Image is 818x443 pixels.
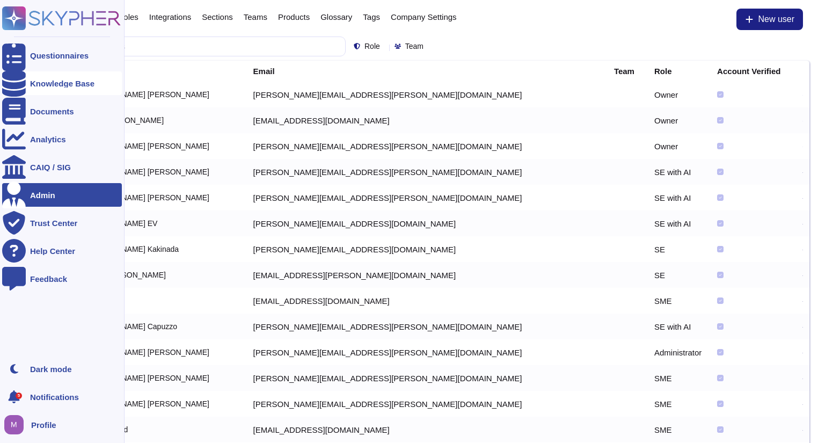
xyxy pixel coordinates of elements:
a: Analytics [2,127,122,151]
td: [PERSON_NAME][EMAIL_ADDRESS][PERSON_NAME][DOMAIN_NAME] [247,365,608,391]
span: [PERSON_NAME] [PERSON_NAME] [84,142,209,150]
button: New user [736,9,803,30]
div: Admin [30,191,55,199]
span: Tags [363,13,380,21]
div: Feedback [30,275,67,283]
td: Owner [648,82,711,107]
div: Knowledge Base [30,79,94,88]
a: Feedback [2,267,122,291]
td: SME [648,391,711,417]
span: Teams [244,13,267,21]
td: [EMAIL_ADDRESS][DOMAIN_NAME] [247,417,608,442]
span: Role [364,42,380,50]
a: Questionnaires [2,43,122,67]
td: [EMAIL_ADDRESS][DOMAIN_NAME] [247,107,608,133]
td: Owner [648,107,711,133]
td: SME [648,365,711,391]
span: [PERSON_NAME] [PERSON_NAME] [84,348,209,356]
td: [PERSON_NAME][EMAIL_ADDRESS][PERSON_NAME][DOMAIN_NAME] [247,391,608,417]
td: [PERSON_NAME][EMAIL_ADDRESS][PERSON_NAME][DOMAIN_NAME] [247,185,608,210]
span: New user [758,15,794,24]
div: Dark mode [30,365,72,373]
td: [PERSON_NAME][EMAIL_ADDRESS][PERSON_NAME][DOMAIN_NAME] [247,159,608,185]
span: Glossary [320,13,352,21]
span: Products [278,13,310,21]
td: SE [648,236,711,262]
td: SME [648,288,711,314]
td: SE with AI [648,314,711,339]
td: SME [648,417,711,442]
td: Administrator [648,339,711,365]
td: [PERSON_NAME][EMAIL_ADDRESS][PERSON_NAME][DOMAIN_NAME] [247,339,608,365]
span: Company Settings [391,13,457,21]
div: Questionnaires [30,52,89,60]
span: Team [405,42,423,50]
span: Profile [31,421,56,429]
span: [PERSON_NAME] Kakinada [84,245,179,253]
span: Sections [202,13,233,21]
td: SE with AI [648,159,711,185]
a: Admin [2,183,122,207]
td: SE with AI [648,210,711,236]
input: Search by keywords [42,37,345,56]
a: Trust Center [2,211,122,235]
a: CAIQ / SIG [2,155,122,179]
span: [PERSON_NAME] [PERSON_NAME] [84,194,209,201]
span: [PERSON_NAME] [PERSON_NAME] [84,374,209,382]
a: Documents [2,99,122,123]
img: user [4,415,24,434]
span: [PERSON_NAME] [PERSON_NAME] [84,400,209,408]
span: Roles [118,13,138,21]
div: CAIQ / SIG [30,163,71,171]
span: [PERSON_NAME] [PERSON_NAME] [84,91,209,98]
div: Analytics [30,135,66,143]
span: Notifications [30,393,79,401]
span: [PERSON_NAME] Capuzzo [84,323,177,330]
span: Nikhil [PERSON_NAME] [84,271,166,279]
a: Knowledge Base [2,71,122,95]
div: Documents [30,107,74,115]
span: [PERSON_NAME] [PERSON_NAME] [84,168,209,176]
td: SE with AI [648,185,711,210]
td: [PERSON_NAME][EMAIL_ADDRESS][DOMAIN_NAME] [247,210,608,236]
td: [PERSON_NAME][EMAIL_ADDRESS][PERSON_NAME][DOMAIN_NAME] [247,82,608,107]
td: [PERSON_NAME][EMAIL_ADDRESS][DOMAIN_NAME] [247,236,608,262]
span: Integrations [149,13,191,21]
a: Help Center [2,239,122,263]
button: user [2,413,31,437]
td: [EMAIL_ADDRESS][PERSON_NAME][DOMAIN_NAME] [247,262,608,288]
td: [PERSON_NAME][EMAIL_ADDRESS][PERSON_NAME][DOMAIN_NAME] [247,314,608,339]
div: Trust Center [30,219,77,227]
td: SE [648,262,711,288]
td: [EMAIL_ADDRESS][DOMAIN_NAME] [247,288,608,314]
div: 5 [16,393,22,399]
td: [PERSON_NAME][EMAIL_ADDRESS][PERSON_NAME][DOMAIN_NAME] [247,133,608,159]
div: Help Center [30,247,75,255]
td: Owner [648,133,711,159]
